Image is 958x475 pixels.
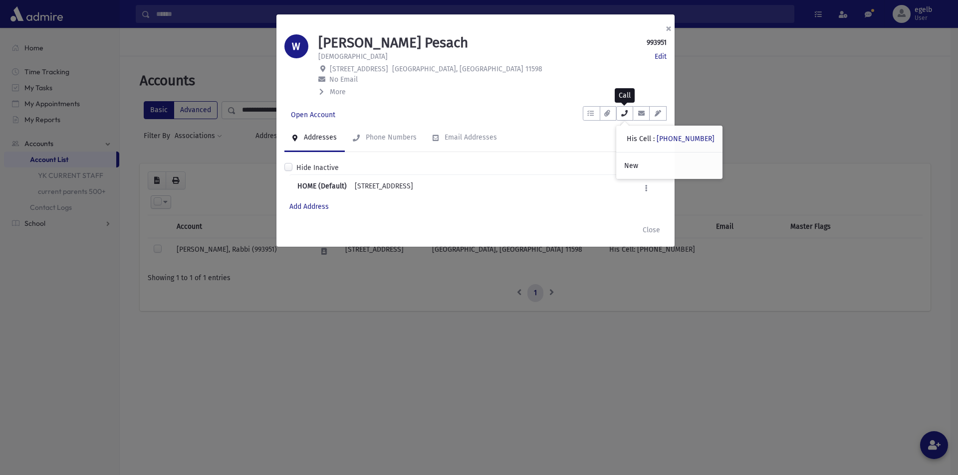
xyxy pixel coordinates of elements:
a: Email Addresses [425,124,505,152]
h1: [PERSON_NAME] Pesach [318,34,468,51]
a: New [616,157,722,175]
a: Add Address [289,202,329,211]
a: Phone Numbers [345,124,425,152]
div: [STREET_ADDRESS] [355,181,413,195]
div: Email Addresses [443,133,497,142]
div: Call [615,88,635,103]
a: Open Account [284,106,342,124]
span: More [330,88,346,96]
button: × [658,14,680,42]
a: [PHONE_NUMBER] [657,135,715,143]
span: : [653,135,655,143]
div: His Cell [627,134,715,144]
p: [DEMOGRAPHIC_DATA] [318,51,388,62]
div: Addresses [302,133,337,142]
button: More [318,87,347,97]
div: Phone Numbers [364,133,417,142]
a: Edit [655,51,667,62]
span: [STREET_ADDRESS] [330,65,388,73]
button: Close [636,221,667,239]
label: Hide Inactive [296,162,339,173]
span: No Email [329,75,358,84]
b: HOME (Default) [297,181,347,195]
span: [GEOGRAPHIC_DATA], [GEOGRAPHIC_DATA] 11598 [392,65,542,73]
a: Addresses [284,124,345,152]
div: W [284,34,308,58]
strong: 993951 [647,37,667,48]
